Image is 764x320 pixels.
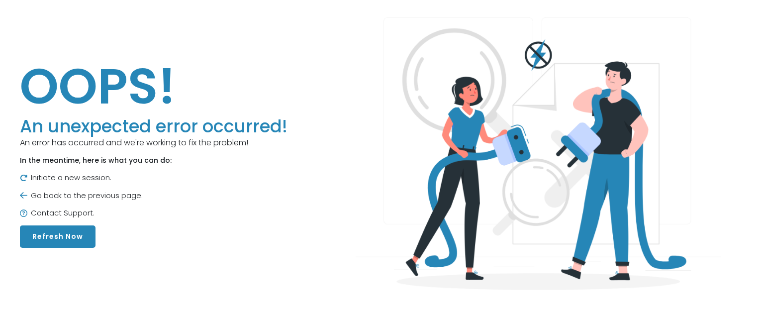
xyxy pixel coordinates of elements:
h3: An unexpected error occurred! [20,116,287,137]
p: An error has occurred and we're working to fix the problem! [20,137,287,149]
button: Refresh Now [20,225,95,248]
p: Initiate a new session. [20,172,287,184]
h1: OOPS! [20,56,287,116]
p: In the meantime, here is what you can do: [20,155,287,166]
p: Go back to the previous page. [20,190,287,202]
p: Contact Support. [20,208,287,219]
